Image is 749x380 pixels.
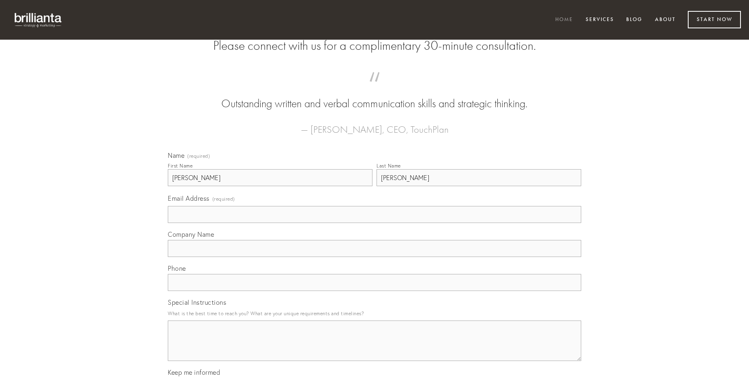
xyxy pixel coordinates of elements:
[650,13,681,27] a: About
[621,13,648,27] a: Blog
[168,308,581,319] p: What is the best time to reach you? What are your unique requirements and timelines?
[187,154,210,159] span: (required)
[168,264,186,272] span: Phone
[168,194,210,202] span: Email Address
[550,13,578,27] a: Home
[168,230,214,238] span: Company Name
[688,11,741,28] a: Start Now
[181,112,568,138] figcaption: — [PERSON_NAME], CEO, TouchPlan
[168,368,220,376] span: Keep me informed
[181,80,568,96] span: “
[168,163,193,169] div: First Name
[212,193,235,204] span: (required)
[168,151,184,159] span: Name
[8,8,69,32] img: brillianta - research, strategy, marketing
[168,38,581,53] h2: Please connect with us for a complimentary 30-minute consultation.
[168,298,226,306] span: Special Instructions
[580,13,619,27] a: Services
[181,80,568,112] blockquote: Outstanding written and verbal communication skills and strategic thinking.
[377,163,401,169] div: Last Name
